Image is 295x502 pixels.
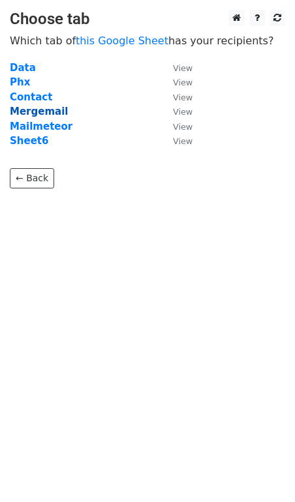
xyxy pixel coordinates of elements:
a: Mergemail [10,106,68,117]
a: View [160,76,193,88]
a: Sheet6 [10,135,48,147]
p: Which tab of has your recipients? [10,34,285,48]
small: View [173,93,193,102]
a: Phx [10,76,30,88]
a: Mailmeteor [10,121,72,132]
a: this Google Sheet [76,35,168,47]
iframe: Chat Widget [230,439,295,502]
a: Data [10,62,36,74]
small: View [173,78,193,87]
a: Contact [10,91,52,103]
h3: Choose tab [10,10,285,29]
a: View [160,121,193,132]
small: View [173,107,193,117]
small: View [173,136,193,146]
small: View [173,63,193,73]
small: View [173,122,193,132]
a: ← Back [10,168,54,188]
a: View [160,62,193,74]
a: View [160,91,193,103]
a: View [160,106,193,117]
a: View [160,135,193,147]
